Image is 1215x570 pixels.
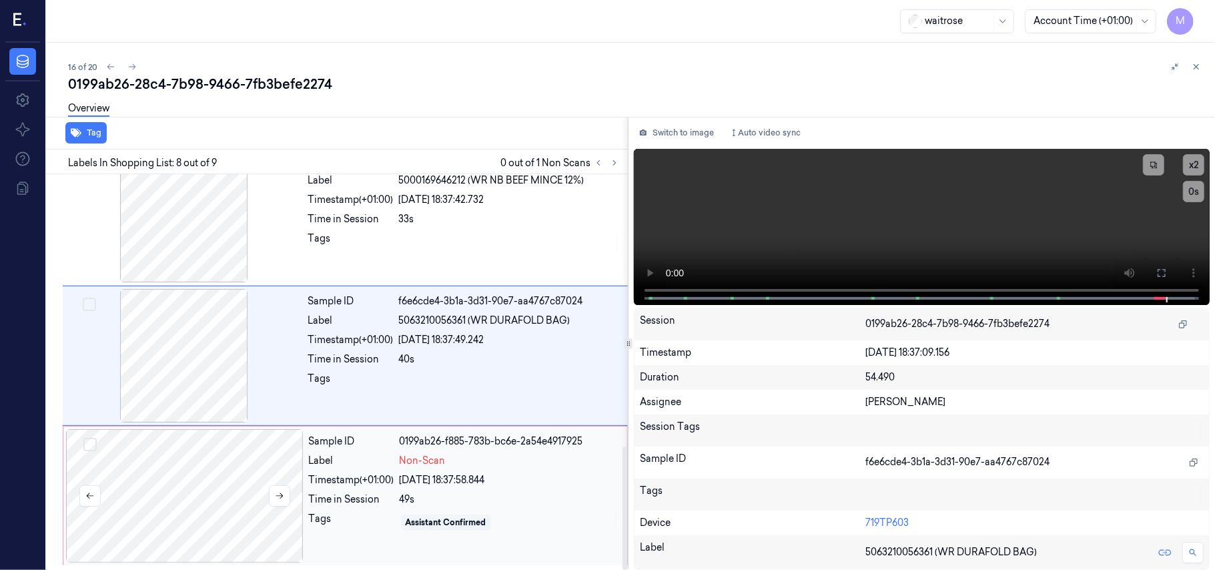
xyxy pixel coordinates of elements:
div: Timestamp (+01:00) [308,333,394,347]
div: f6e6cde4-3b1a-3d31-90e7-aa4767c87024 [399,294,620,308]
span: 5063210056361 (WR DURAFOLD BAG) [865,545,1037,559]
a: Overview [68,101,109,117]
span: 16 of 20 [68,61,97,73]
button: Switch to image [634,122,719,144]
div: [DATE] 18:37:58.844 [400,473,619,487]
span: 5000169646212 (WR NB BEEF MINCE 12%) [399,174,584,188]
div: Label [309,454,394,468]
div: 54.490 [865,370,1204,384]
div: Timestamp (+01:00) [308,193,394,207]
div: Label [308,314,394,328]
div: Assignee [640,395,865,409]
div: Label [308,174,394,188]
div: Tags [640,484,865,505]
div: Sample ID [309,435,394,449]
div: Tags [308,232,394,253]
button: x2 [1183,154,1204,176]
div: [DATE] 18:37:09.156 [865,346,1204,360]
span: Non-Scan [400,454,446,468]
div: Duration [640,370,865,384]
div: Label [640,541,865,565]
div: Session [640,314,865,335]
span: f6e6cde4-3b1a-3d31-90e7-aa4767c87024 [865,455,1050,469]
div: 0199ab26-f885-783b-bc6e-2a54e4917925 [400,435,619,449]
div: Tags [308,372,394,393]
div: Session Tags [640,420,865,441]
div: 49s [400,493,619,507]
span: 5063210056361 (WR DURAFOLD BAG) [399,314,570,328]
button: Tag [65,122,107,144]
div: Device [640,516,865,530]
span: 0199ab26-28c4-7b98-9466-7fb3befe2274 [865,317,1050,331]
button: Select row [83,298,96,311]
div: 33s [399,212,620,226]
div: 719TP603 [865,516,1204,530]
div: Sample ID [308,294,394,308]
div: Sample ID [640,452,865,473]
div: [PERSON_NAME] [865,395,1204,409]
div: Time in Session [309,493,394,507]
span: Labels In Shopping List: 8 out of 9 [68,156,217,170]
div: Assistant Confirmed [406,517,486,529]
div: Time in Session [308,212,394,226]
div: 40s [399,352,620,366]
div: Time in Session [308,352,394,366]
button: 0s [1183,181,1204,202]
button: M [1167,8,1194,35]
div: Timestamp [640,346,865,360]
div: Timestamp (+01:00) [309,473,394,487]
div: [DATE] 18:37:49.242 [399,333,620,347]
div: Tags [309,512,394,533]
div: 0199ab26-28c4-7b98-9466-7fb3befe2274 [68,75,1204,93]
span: 0 out of 1 Non Scans [500,155,623,171]
div: [DATE] 18:37:42.732 [399,193,620,207]
button: Auto video sync [725,122,806,144]
button: Select row [83,438,97,451]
